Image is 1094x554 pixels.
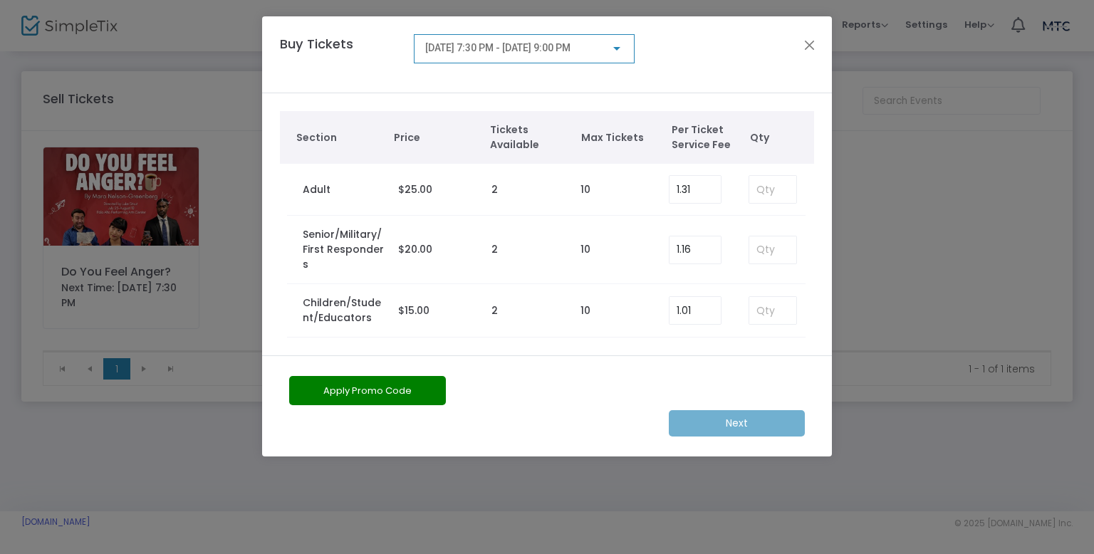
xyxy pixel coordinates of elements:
span: [DATE] 7:30 PM - [DATE] 9:00 PM [425,42,571,53]
span: Max Tickets [581,130,658,145]
label: Adult [303,182,330,197]
label: 2 [491,182,498,197]
h4: Buy Tickets [273,34,407,75]
span: Tickets Available [490,122,567,152]
label: 2 [491,303,498,318]
span: Per Ticket Service Fee [672,122,743,152]
input: Qty [749,176,796,203]
label: Children/Student/Educators [303,296,384,325]
label: 10 [580,182,590,197]
label: 10 [580,303,590,318]
span: $15.00 [398,303,429,318]
label: 2 [491,242,498,257]
input: Enter Service Fee [670,236,721,263]
button: Close [801,36,819,54]
button: Apply Promo Code [289,376,446,405]
label: 10 [580,242,590,257]
input: Qty [749,297,796,324]
span: Price [394,130,476,145]
input: Enter Service Fee [670,297,721,324]
span: Qty [750,130,807,145]
label: Senior/Military/First Responders [303,227,384,272]
span: Section [296,130,380,145]
input: Enter Service Fee [670,176,721,203]
span: $25.00 [398,182,432,197]
span: $20.00 [398,242,432,256]
input: Qty [749,236,796,263]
